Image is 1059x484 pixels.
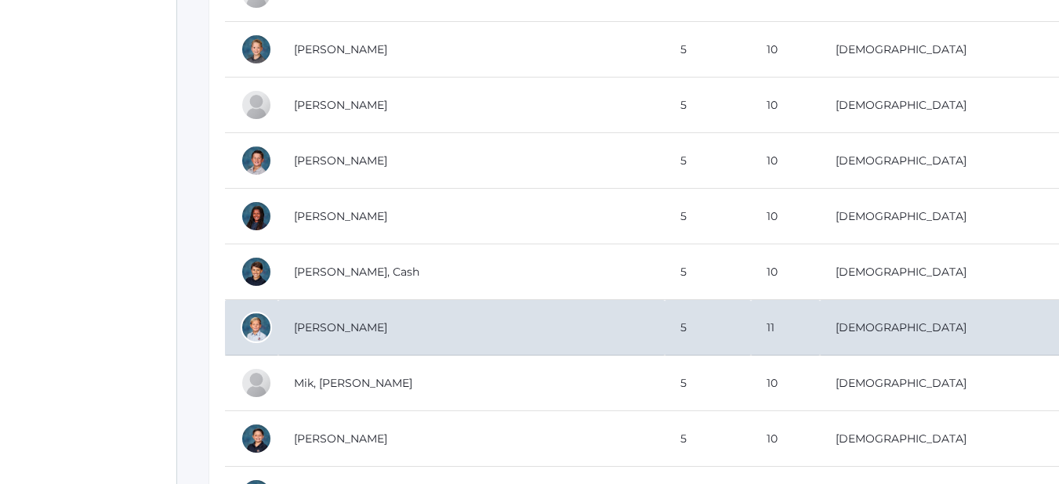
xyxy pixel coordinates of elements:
td: [PERSON_NAME] [278,411,665,467]
td: [PERSON_NAME] [278,189,665,244]
div: Levi Herrera [241,145,272,176]
td: 5 [665,78,751,133]
td: 5 [665,133,751,189]
td: [PERSON_NAME], Cash [278,244,665,300]
td: 10 [751,133,820,189]
td: [PERSON_NAME] [278,78,665,133]
td: 10 [751,411,820,467]
td: 10 [751,189,820,244]
div: Hadley Mik [241,367,272,399]
div: Peter Laubacher [241,312,272,343]
td: 10 [751,356,820,411]
td: [PERSON_NAME] [278,300,665,356]
td: 11 [751,300,820,356]
td: Mik, [PERSON_NAME] [278,356,665,411]
div: Eli Henry [241,89,272,121]
td: 5 [665,22,751,78]
div: Norah Hosking [241,200,272,232]
td: 10 [751,22,820,78]
div: Aiden Oceguera [241,423,272,454]
td: 10 [751,78,820,133]
td: 5 [665,189,751,244]
td: 5 [665,356,751,411]
td: [PERSON_NAME] [278,133,665,189]
div: Grant Hein [241,34,272,65]
td: [PERSON_NAME] [278,22,665,78]
div: Cash Kilian [241,256,272,287]
td: 5 [665,244,751,300]
td: 5 [665,411,751,467]
td: 10 [751,244,820,300]
td: 5 [665,300,751,356]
